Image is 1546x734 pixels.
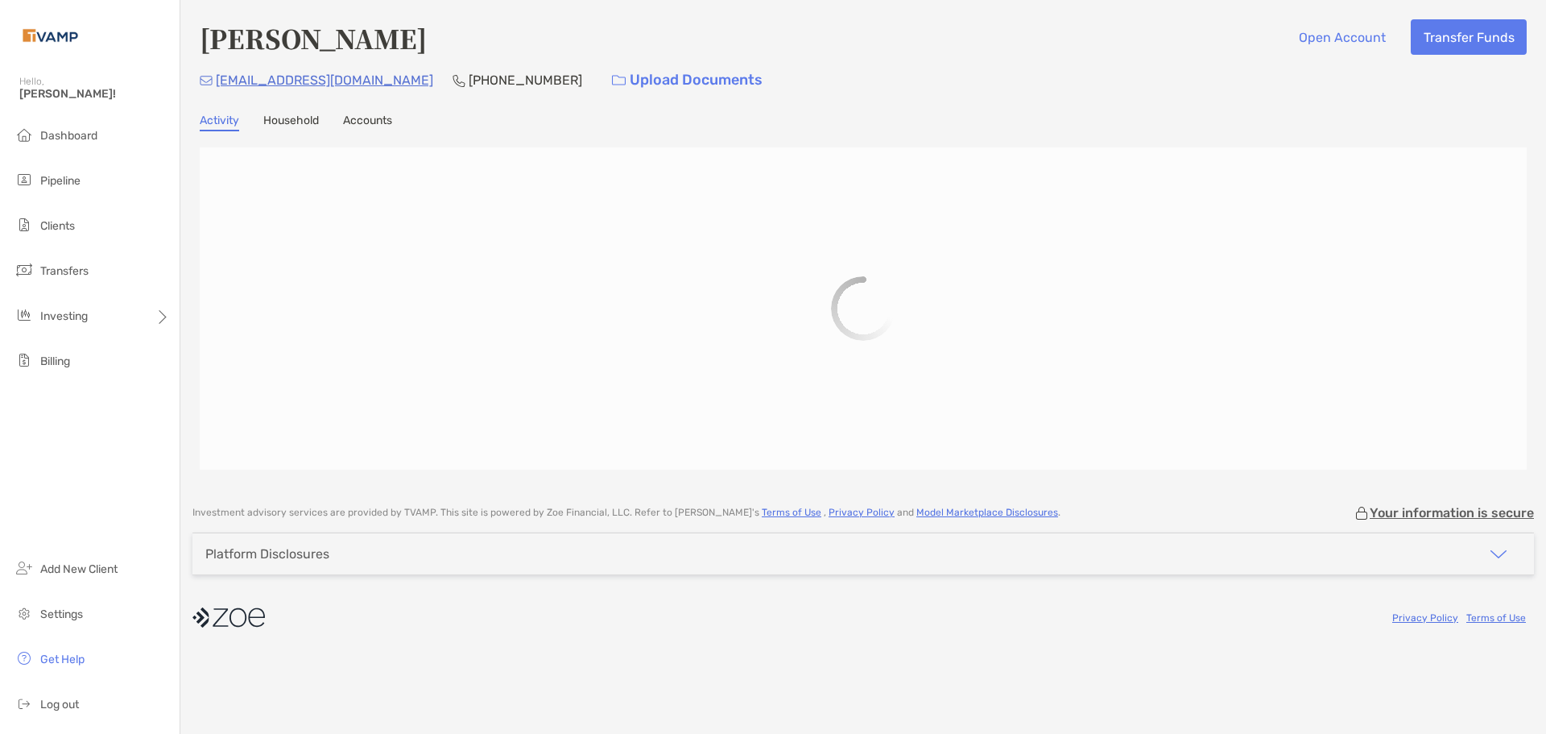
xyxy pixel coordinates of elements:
[829,507,895,518] a: Privacy Policy
[343,114,392,131] a: Accounts
[1392,612,1458,624] a: Privacy Policy
[40,264,89,278] span: Transfers
[14,649,34,668] img: get-help icon
[40,355,70,368] span: Billing
[916,507,1058,518] a: Model Marketplace Disclosures
[263,114,319,131] a: Household
[192,507,1060,519] p: Investment advisory services are provided by TVAMP . This site is powered by Zoe Financial, LLC. ...
[1286,19,1398,55] button: Open Account
[205,546,329,562] div: Platform Disclosures
[40,653,85,666] span: Get Help
[14,215,34,234] img: clients icon
[14,558,34,578] img: add_new_client icon
[1489,545,1508,564] img: icon arrow
[200,114,239,131] a: Activity
[1370,505,1534,520] p: Your information is secure
[216,70,433,90] p: [EMAIL_ADDRESS][DOMAIN_NAME]
[40,174,81,188] span: Pipeline
[14,170,34,189] img: pipeline icon
[1411,19,1527,55] button: Transfer Funds
[453,74,465,87] img: Phone Icon
[469,70,582,90] p: [PHONE_NUMBER]
[1466,612,1526,624] a: Terms of Use
[40,608,83,621] span: Settings
[40,562,118,576] span: Add New Client
[192,599,265,636] img: company logo
[612,75,626,86] img: button icon
[19,6,81,64] img: Zoe Logo
[14,694,34,713] img: logout icon
[40,309,88,323] span: Investing
[14,260,34,280] img: transfers icon
[14,603,34,623] img: settings icon
[40,129,97,143] span: Dashboard
[40,219,75,233] span: Clients
[14,305,34,325] img: investing icon
[200,76,213,85] img: Email Icon
[40,698,79,711] span: Log out
[19,87,170,101] span: [PERSON_NAME]!
[14,350,34,370] img: billing icon
[14,125,34,144] img: dashboard icon
[200,19,427,56] h4: [PERSON_NAME]
[762,507,821,518] a: Terms of Use
[601,63,773,97] a: Upload Documents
